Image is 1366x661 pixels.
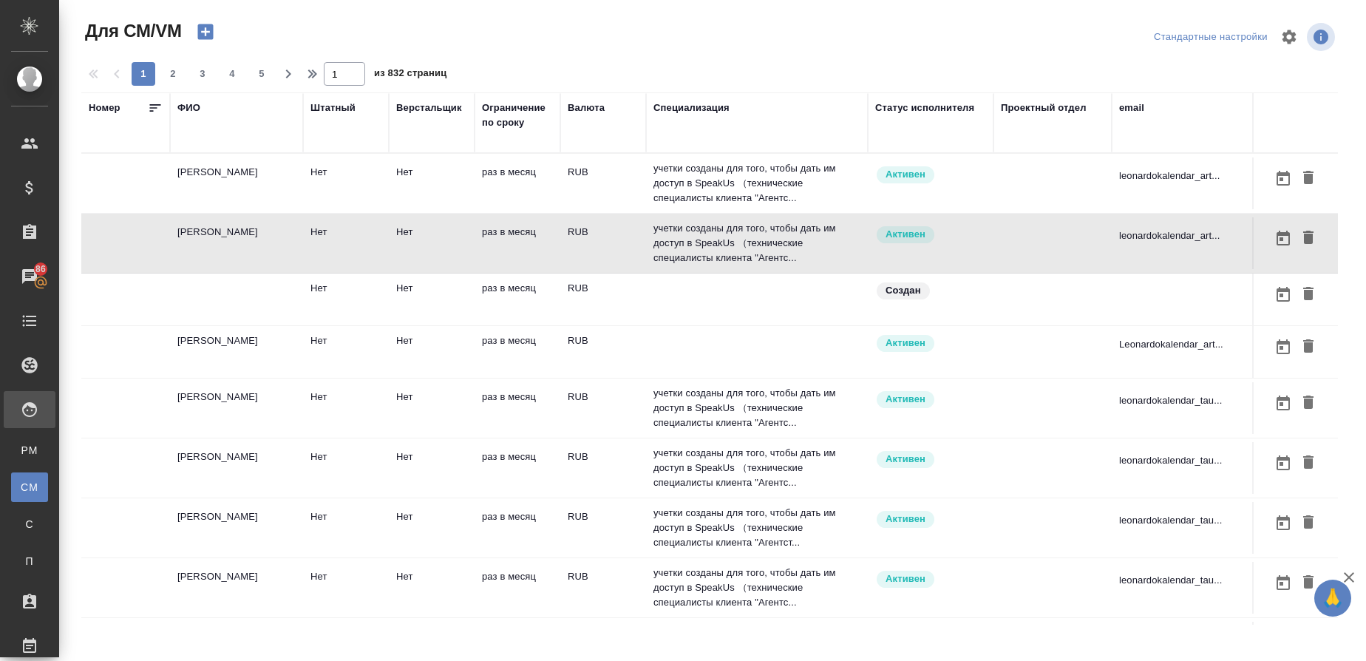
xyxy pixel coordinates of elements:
[1119,393,1222,408] p: leonardokalendar_tau...
[653,386,860,430] p: учетки созданы для того, чтобы дать им доступ в SpeakUs （технические специалисты клиента "Агентс...
[11,546,48,576] a: П
[18,517,41,532] span: С
[18,480,41,495] span: CM
[11,509,48,539] a: С
[886,227,925,242] p: Активен
[1119,169,1220,183] p: leonardokalendar_art...
[303,562,389,614] td: Нет
[475,562,560,614] td: раз в месяц
[875,390,986,410] div: Рядовой исполнитель: назначай с учетом рейтинга
[161,62,185,86] button: 2
[177,101,200,115] div: ФИО
[389,382,475,434] td: Нет
[11,472,48,502] a: CM
[1296,450,1321,477] button: Удалить
[1271,333,1296,361] button: Открыть календарь загрузки
[1296,390,1321,417] button: Удалить
[303,157,389,209] td: Нет
[389,442,475,494] td: Нет
[191,67,214,81] span: 3
[475,157,560,209] td: раз в месяц
[653,566,860,610] p: учетки созданы для того, чтобы дать им доступ в SpeakUs （технические специалисты клиента "Агентс...
[396,101,462,115] div: Верстальщик
[886,452,925,467] p: Активен
[170,217,303,269] td: [PERSON_NAME]
[389,217,475,269] td: Нет
[568,101,605,115] div: Валюта
[875,569,986,589] div: Рядовой исполнитель: назначай с учетом рейтинга
[161,67,185,81] span: 2
[886,392,925,407] p: Активен
[475,217,560,269] td: раз в месяц
[81,19,182,43] span: Для СМ/VM
[1296,569,1321,597] button: Удалить
[389,274,475,325] td: Нет
[303,217,389,269] td: Нет
[482,101,553,130] div: Ограничение по сроку
[18,443,41,458] span: PM
[875,509,986,529] div: Рядовой исполнитель: назначай с учетом рейтинга
[886,283,921,298] p: Создан
[303,382,389,434] td: Нет
[560,157,646,209] td: RUB
[1271,165,1296,192] button: Открыть календарь загрузки
[1119,101,1144,115] div: email
[1119,337,1223,352] p: Leonardokalendar_art...
[1320,583,1345,614] span: 🙏
[653,506,860,550] p: учетки созданы для того, чтобы дать им доступ в SpeakUs （технические специалисты клиента "Агентст...
[875,225,986,245] div: Рядовой исполнитель: назначай с учетом рейтинга
[18,554,41,569] span: П
[1119,453,1222,468] p: leonardokalendar_tau...
[560,562,646,614] td: RUB
[875,101,974,115] div: Статус исполнителя
[475,326,560,378] td: раз в месяц
[1119,228,1220,243] p: leonardokalendar_art...
[886,512,925,526] p: Активен
[1271,390,1296,417] button: Открыть календарь загрузки
[1296,281,1321,308] button: Удалить
[250,67,273,81] span: 5
[1271,509,1296,537] button: Открыть календарь загрузки
[220,62,244,86] button: 4
[560,442,646,494] td: RUB
[653,221,860,265] p: учетки созданы для того, чтобы дать им доступ в SpeakUs （технические специалисты клиента "Агентс...
[191,62,214,86] button: 3
[389,562,475,614] td: Нет
[1119,513,1222,528] p: leonardokalendar_tau...
[886,167,925,182] p: Активен
[250,62,273,86] button: 5
[170,502,303,554] td: [PERSON_NAME]
[170,326,303,378] td: [PERSON_NAME]
[89,101,120,115] div: Номер
[170,157,303,209] td: [PERSON_NAME]
[475,442,560,494] td: раз в месяц
[653,446,860,490] p: учетки созданы для того, чтобы дать им доступ в SpeakUs （технические специалисты клиента "Агентс...
[560,382,646,434] td: RUB
[1001,101,1087,115] div: Проектный отдел
[475,382,560,434] td: раз в месяц
[1271,19,1307,55] span: Настроить таблицу
[1150,26,1271,49] div: split button
[303,502,389,554] td: Нет
[886,336,925,350] p: Активен
[1271,281,1296,308] button: Открыть календарь загрузки
[1271,569,1296,597] button: Открыть календарь загрузки
[560,502,646,554] td: RUB
[1296,225,1321,252] button: Удалить
[374,64,446,86] span: из 832 страниц
[1271,450,1296,477] button: Открыть календарь загрузки
[188,19,223,44] button: Создать
[875,165,986,185] div: Рядовой исполнитель: назначай с учетом рейтинга
[560,217,646,269] td: RUB
[303,442,389,494] td: Нет
[886,572,925,586] p: Активен
[303,326,389,378] td: Нет
[1296,509,1321,537] button: Удалить
[875,333,986,353] div: Рядовой исполнитель: назначай с учетом рейтинга
[653,161,860,206] p: учетки созданы для того, чтобы дать им доступ в SpeakUs （технические специалисты клиента "Агентс...
[1296,165,1321,192] button: Удалить
[653,101,730,115] div: Специализация
[560,274,646,325] td: RUB
[4,258,55,295] a: 86
[475,502,560,554] td: раз в месяц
